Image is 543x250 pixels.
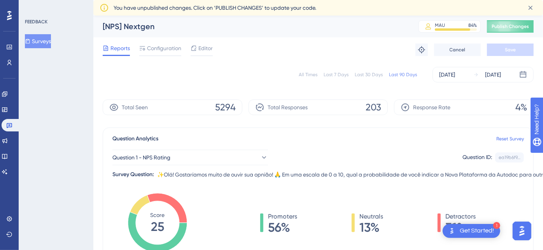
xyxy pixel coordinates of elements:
[359,212,383,221] span: Neutrals
[151,219,164,234] tspan: 25
[122,103,148,112] span: Total Seen
[499,154,520,161] div: ea19b6f9...
[445,221,476,234] span: 31%
[413,103,450,112] span: Response Rate
[487,20,534,33] button: Publish Changes
[114,3,316,12] span: You have unpublished changes. Click on ‘PUBLISH CHANGES’ to update your code.
[496,136,524,142] a: Reset Survey
[151,212,165,218] tspan: Score
[487,44,534,56] button: Save
[112,170,154,179] div: Survey Question:
[460,227,494,235] div: Get Started!
[324,72,349,78] div: Last 7 Days
[505,47,516,53] span: Save
[112,153,170,162] span: Question 1 - NPS Rating
[389,72,417,78] div: Last 90 Days
[110,44,130,53] span: Reports
[25,34,51,48] button: Surveys
[366,101,381,114] span: 203
[147,44,181,53] span: Configuration
[215,101,236,114] span: 5294
[112,134,158,143] span: Question Analytics
[450,47,466,53] span: Cancel
[112,150,268,165] button: Question 1 - NPS Rating
[443,224,500,238] div: Open Get Started! checklist, remaining modules: 1
[268,103,308,112] span: Total Responses
[198,44,213,53] span: Editor
[103,21,399,32] div: [NPS] Nextgen
[25,19,47,25] div: FEEDBACK
[510,219,534,243] iframe: UserGuiding AI Assistant Launcher
[355,72,383,78] div: Last 30 Days
[439,70,455,79] div: [DATE]
[492,23,529,30] span: Publish Changes
[18,2,49,11] span: Need Help?
[515,101,527,114] span: 4%
[268,221,297,234] span: 56%
[299,72,317,78] div: All Times
[359,221,383,234] span: 13%
[468,22,477,28] div: 84 %
[268,212,297,221] span: Promoters
[445,212,476,221] span: Detractors
[485,70,501,79] div: [DATE]
[434,44,481,56] button: Cancel
[493,222,500,229] div: 1
[447,226,457,236] img: launcher-image-alternative-text
[462,152,492,163] div: Question ID:
[435,22,445,28] div: MAU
